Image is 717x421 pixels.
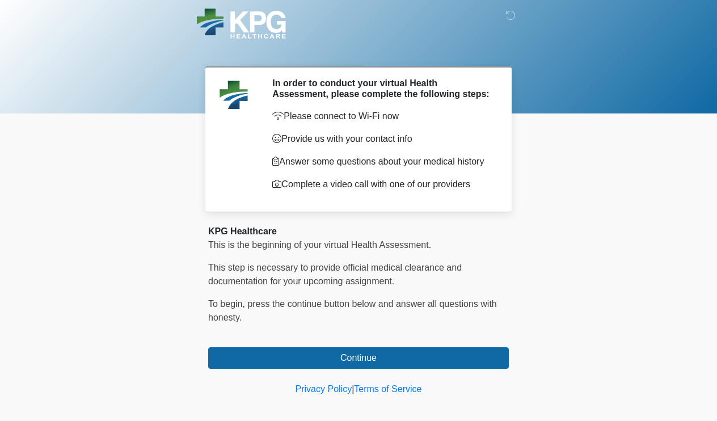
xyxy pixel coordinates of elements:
p: Answer some questions about your medical history [272,155,492,169]
a: Terms of Service [354,384,421,394]
a: Privacy Policy [296,384,352,394]
img: KPG Healthcare Logo [197,9,286,39]
span: This step is necessary to provide official medical clearance and documentation for your upcoming ... [208,263,462,286]
div: KPG Healthcare [208,225,509,238]
h1: ‎ ‎ ‎ [200,41,517,62]
img: Agent Avatar [217,78,251,112]
p: Complete a video call with one of our providers [272,178,492,191]
span: To begin, ﻿﻿﻿﻿﻿﻿﻿﻿﻿﻿﻿﻿﻿﻿﻿﻿﻿press the continue button below and answer all questions with honesty. [208,299,497,322]
a: | [352,384,354,394]
button: Continue [208,347,509,369]
p: Provide us with your contact info [272,132,492,146]
span: This is the beginning of your virtual Health Assessment. [208,240,431,250]
p: Please connect to Wi-Fi now [272,110,492,123]
h2: In order to conduct your virtual Health Assessment, please complete the following steps: [272,78,492,99]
